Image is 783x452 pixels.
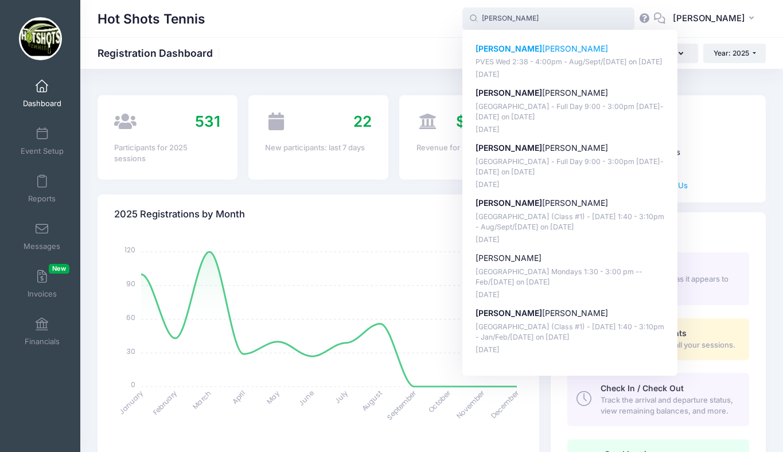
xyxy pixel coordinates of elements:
[126,279,135,289] tspan: 90
[476,69,665,80] p: [DATE]
[114,198,245,231] h4: 2025 Registrations by Month
[476,143,542,153] strong: [PERSON_NAME]
[665,6,766,32] button: [PERSON_NAME]
[476,290,665,301] p: [DATE]
[131,380,135,389] tspan: 0
[360,388,384,413] tspan: August
[265,142,371,154] div: New participants: last 7 days
[703,44,766,63] button: Year: 2025
[476,102,665,123] p: [GEOGRAPHIC_DATA] - Full Day 9:00 - 3:00pm [DATE]-[DATE] on [DATE]
[476,235,665,246] p: [DATE]
[476,142,665,154] p: [PERSON_NAME]
[476,124,665,135] p: [DATE]
[333,388,350,406] tspan: July
[98,6,205,32] h1: Hot Shots Tennis
[426,388,453,415] tspan: October
[601,383,684,393] span: Check In / Check Out
[462,7,634,30] input: Search by First Name, Last Name, or Email...
[24,241,60,251] span: Messages
[21,146,64,156] span: Event Setup
[476,267,665,288] p: [GEOGRAPHIC_DATA] Mondays 1:30 - 3:00 pm --Feb/[DATE] on [DATE]
[15,311,69,352] a: Financials
[476,44,542,53] strong: [PERSON_NAME]
[15,73,69,114] a: Dashboard
[117,388,145,416] tspan: January
[28,289,57,299] span: Invoices
[230,388,247,406] tspan: April
[476,308,542,318] strong: [PERSON_NAME]
[476,57,665,68] p: PVES Wed 2:38 - 4:00pm - Aug/Sept/[DATE] on [DATE]
[19,17,62,60] img: Hot Shots Tennis
[455,388,488,420] tspan: November
[673,12,745,25] span: [PERSON_NAME]
[476,212,665,233] p: [GEOGRAPHIC_DATA] (Class #1) - [DATE] 1:40 - 3:10pm - Aug/Sept/[DATE] on [DATE]
[190,388,213,411] tspan: March
[601,395,736,417] span: Track the arrival and departure status, view remaining balances, and more.
[476,157,665,178] p: [GEOGRAPHIC_DATA] - Full Day 9:00 - 3:00pm [DATE]-[DATE] on [DATE]
[456,112,523,130] span: $176,228
[15,216,69,256] a: Messages
[476,322,665,343] p: [GEOGRAPHIC_DATA] (Class #1) - [DATE] 1:40 - 3:10pm - Jan/Feb/[DATE] on [DATE]
[476,307,665,319] p: [PERSON_NAME]
[124,245,135,255] tspan: 120
[567,373,749,426] a: Check In / Check Out Track the arrival and departure status, view remaining balances, and more.
[476,88,542,98] strong: [PERSON_NAME]
[476,180,665,190] p: [DATE]
[264,388,282,406] tspan: May
[476,198,542,208] strong: [PERSON_NAME]
[23,99,61,108] span: Dashboard
[127,346,135,356] tspan: 30
[15,169,69,209] a: Reports
[195,112,220,130] span: 531
[385,388,419,422] tspan: September
[353,112,372,130] span: 22
[15,264,69,304] a: InvoicesNew
[151,388,179,416] tspan: February
[476,87,665,99] p: [PERSON_NAME]
[476,43,665,55] p: [PERSON_NAME]
[126,312,135,322] tspan: 60
[476,252,665,264] p: [PERSON_NAME]
[714,49,749,57] span: Year: 2025
[489,388,521,420] tspan: December
[114,142,220,165] div: Participants for 2025 sessions
[297,388,315,407] tspan: June
[15,121,69,161] a: Event Setup
[416,142,523,154] div: Revenue for 2025 sessions
[476,197,665,209] p: [PERSON_NAME]
[98,47,223,59] h1: Registration Dashboard
[476,345,665,356] p: [DATE]
[25,337,60,346] span: Financials
[28,194,56,204] span: Reports
[49,264,69,274] span: New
